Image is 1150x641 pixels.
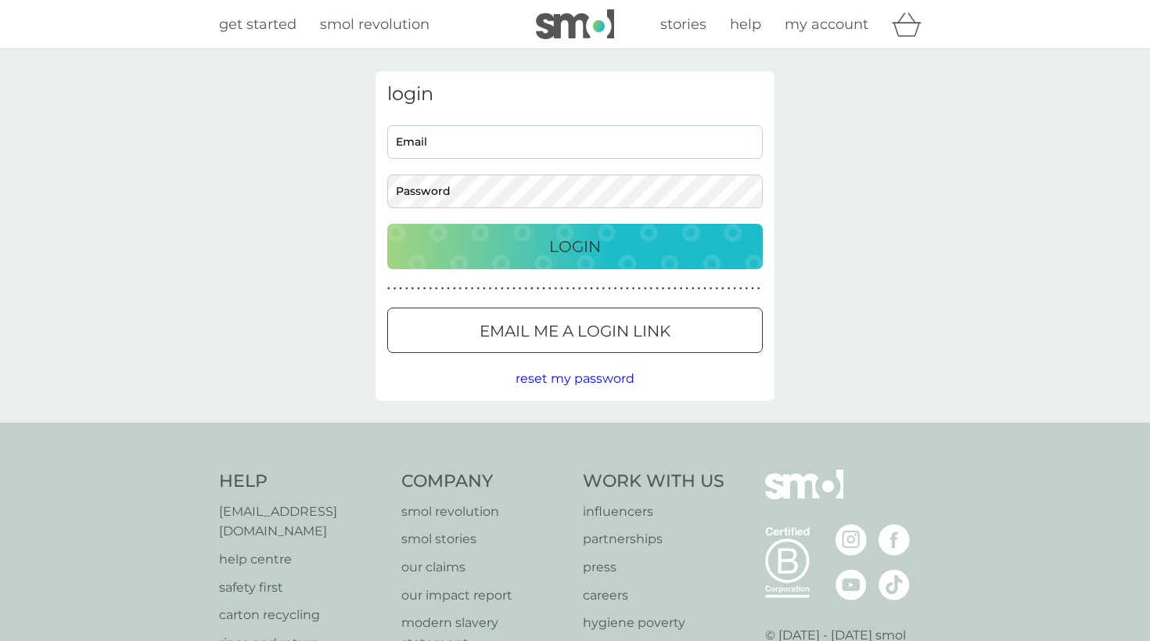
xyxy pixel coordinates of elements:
[471,285,474,293] p: ●
[644,285,647,293] p: ●
[548,285,552,293] p: ●
[660,13,706,36] a: stories
[583,470,724,494] h4: Work With Us
[441,285,444,293] p: ●
[549,234,601,259] p: Login
[465,285,468,293] p: ●
[730,16,761,33] span: help
[620,285,623,293] p: ●
[626,285,629,293] p: ●
[405,285,408,293] p: ●
[320,13,429,36] a: smol revolution
[572,285,575,293] p: ●
[836,524,867,556] img: visit the smol Instagram page
[583,557,724,578] a: press
[739,285,742,293] p: ●
[320,16,429,33] span: smol revolution
[401,529,568,549] a: smol stories
[219,605,386,625] a: carton recycling
[516,371,634,386] span: reset my password
[632,285,635,293] p: ●
[728,285,731,293] p: ●
[401,557,568,578] a: our claims
[537,285,540,293] p: ●
[219,578,386,598] a: safety first
[751,285,754,293] p: ●
[730,13,761,36] a: help
[715,285,718,293] p: ●
[685,285,688,293] p: ●
[555,285,558,293] p: ●
[447,285,450,293] p: ●
[423,285,426,293] p: ●
[583,529,724,549] a: partnerships
[879,524,910,556] img: visit the smol Facebook page
[519,285,522,293] p: ●
[836,569,867,600] img: visit the smol Youtube page
[429,285,432,293] p: ●
[614,285,617,293] p: ●
[219,13,296,36] a: get started
[667,285,670,293] p: ●
[512,285,516,293] p: ●
[387,224,763,269] button: Login
[785,13,868,36] a: my account
[680,285,683,293] p: ●
[583,502,724,522] a: influencers
[710,285,713,293] p: ●
[650,285,653,293] p: ●
[411,285,415,293] p: ●
[578,285,581,293] p: ●
[703,285,706,293] p: ●
[638,285,641,293] p: ●
[401,585,568,606] a: our impact report
[489,285,492,293] p: ●
[417,285,420,293] p: ●
[566,285,570,293] p: ●
[536,9,614,39] img: smol
[584,285,588,293] p: ●
[480,319,670,344] p: Email me a login link
[387,285,390,293] p: ●
[394,285,397,293] p: ●
[453,285,456,293] p: ●
[692,285,695,293] p: ●
[524,285,527,293] p: ●
[596,285,599,293] p: ●
[219,549,386,570] p: help centre
[483,285,486,293] p: ●
[530,285,534,293] p: ●
[560,285,563,293] p: ●
[507,285,510,293] p: ●
[435,285,438,293] p: ●
[219,470,386,494] h4: Help
[892,9,931,40] div: basket
[602,285,606,293] p: ●
[401,470,568,494] h4: Company
[219,502,386,542] a: [EMAIL_ADDRESS][DOMAIN_NAME]
[583,613,724,633] a: hygiene poverty
[399,285,402,293] p: ●
[387,83,763,106] h3: login
[476,285,480,293] p: ●
[733,285,736,293] p: ●
[501,285,504,293] p: ●
[656,285,659,293] p: ●
[542,285,545,293] p: ●
[746,285,749,293] p: ●
[387,308,763,353] button: Email me a login link
[879,569,910,600] img: visit the smol Tiktok page
[698,285,701,293] p: ●
[590,285,593,293] p: ●
[608,285,611,293] p: ●
[583,585,724,606] a: careers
